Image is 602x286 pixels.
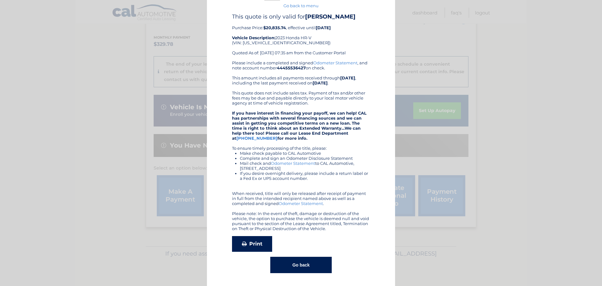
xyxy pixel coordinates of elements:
[240,151,370,156] li: Make check payable to CAL Automotive
[232,236,272,252] a: Print
[232,13,370,20] h4: This quote is only valid for
[271,161,315,166] a: Odometer Statement
[313,80,328,85] b: [DATE]
[270,257,331,273] button: Go back
[232,35,275,40] strong: Vehicle Description:
[240,161,370,171] li: Mail check and to CAL Automotive, [STREET_ADDRESS]
[240,156,370,161] li: Complete and sign an Odometer Disclosure Statement
[283,3,319,8] a: Go back to menu
[305,13,356,20] b: [PERSON_NAME]
[340,75,355,80] b: [DATE]
[277,65,306,70] b: 44455536427
[232,111,367,141] strong: If you have interest in financing your payoff, we can help! CAL has partnerships with several fin...
[232,60,370,231] div: Please include a completed and signed , and note account number on check. This amount includes al...
[240,171,370,181] li: If you desire overnight delivery, please include a return label or a Fed Ex or UPS account number.
[263,25,286,30] b: $20,835.74
[279,201,323,206] a: Odometer Statement
[316,25,331,30] b: [DATE]
[236,136,277,141] a: [PHONE_NUMBER]
[232,13,370,60] div: Purchase Price: , effective until 2023 Honda HR-V (VIN: [US_VEHICLE_IDENTIFICATION_NUMBER]) Quote...
[313,60,357,65] a: Odometer Statement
